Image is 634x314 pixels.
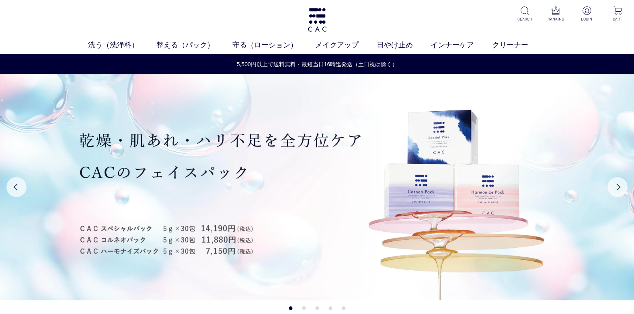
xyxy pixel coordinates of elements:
button: Previous [6,177,27,197]
a: 5,500円以上で送料無料・最短当日16時迄発送（土日祝は除く） [0,60,634,69]
a: 日やけ止め [377,40,431,51]
p: LOGIN [577,16,597,22]
button: 3 of 5 [315,306,319,310]
p: RANKING [546,16,566,22]
img: logo [307,8,328,32]
a: SEARCH [515,6,535,22]
p: CART [608,16,628,22]
a: クリーナー [492,40,546,51]
button: Next [607,177,628,197]
a: メイクアップ [315,40,377,51]
a: 整える（パック） [156,40,232,51]
button: 5 of 5 [342,306,345,310]
a: インナーケア [431,40,492,51]
p: SEARCH [515,16,535,22]
a: 守る（ローション） [232,40,316,51]
button: 4 of 5 [328,306,332,310]
a: CART [608,6,628,22]
a: RANKING [546,6,566,22]
a: 洗う（洗浄料） [88,40,157,51]
button: 1 of 5 [289,306,292,310]
button: 2 of 5 [302,306,306,310]
a: LOGIN [577,6,597,22]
